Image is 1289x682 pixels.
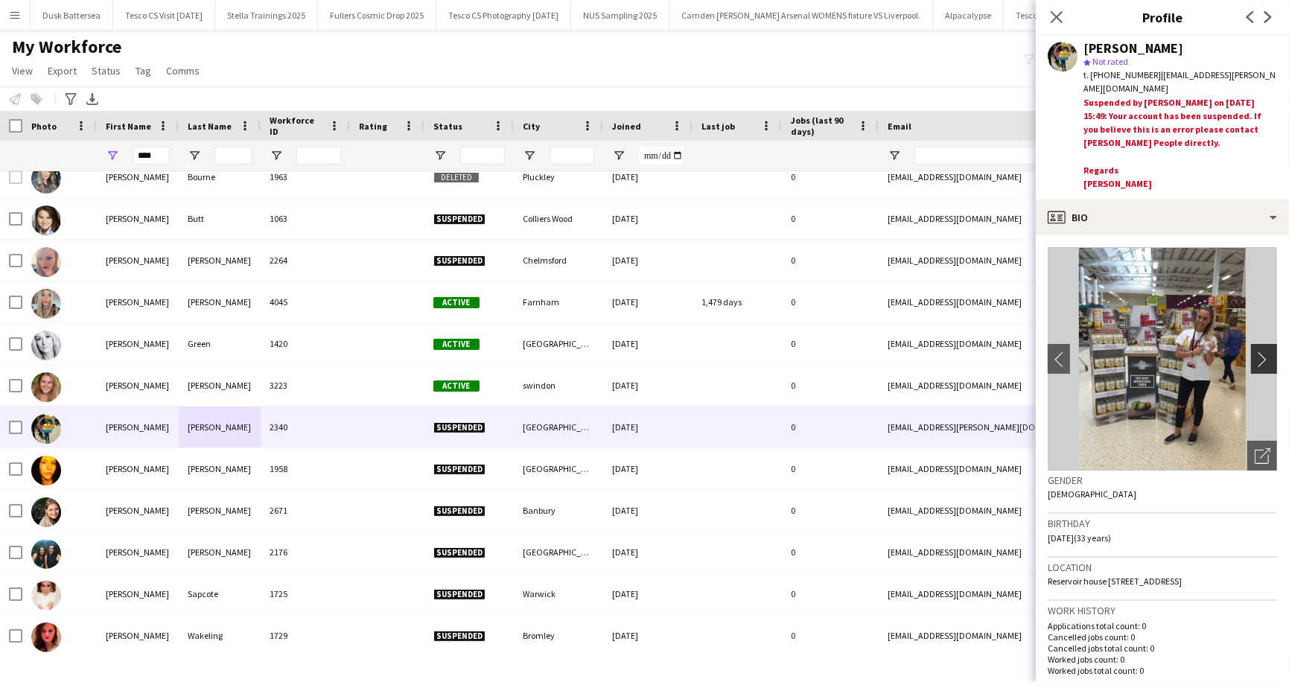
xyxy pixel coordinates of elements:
[433,464,486,475] span: Suspended
[48,64,77,77] span: Export
[514,490,603,531] div: Banbury
[433,589,486,600] span: Suspended
[879,615,1177,656] div: [EMAIL_ADDRESS][DOMAIN_NAME]
[1048,474,1277,487] h3: Gender
[433,121,462,132] span: Status
[914,147,1168,165] input: Email Filter Input
[879,281,1177,322] div: [EMAIL_ADDRESS][DOMAIN_NAME]
[782,240,879,281] div: 0
[179,198,261,239] div: Butt
[261,365,350,406] div: 3223
[97,532,179,573] div: [PERSON_NAME]
[179,240,261,281] div: [PERSON_NAME]
[603,490,693,531] div: [DATE]
[318,1,436,30] button: Fullers Cosmic Drop 2025
[261,532,350,573] div: 2176
[31,121,57,132] span: Photo
[179,532,261,573] div: [PERSON_NAME]
[179,323,261,364] div: Green
[603,323,693,364] div: [DATE]
[433,172,480,183] span: Deleted
[879,323,1177,364] div: [EMAIL_ADDRESS][DOMAIN_NAME]
[1083,42,1183,55] div: [PERSON_NAME]
[433,631,486,642] span: Suspended
[97,448,179,489] div: [PERSON_NAME]
[1048,247,1277,471] img: Crew avatar or photo
[701,121,735,132] span: Last job
[215,1,318,30] button: Stella Trainings 2025
[31,539,61,569] img: Georgina Meredith
[97,240,179,281] div: [PERSON_NAME]
[1036,200,1289,235] div: Bio
[31,331,61,360] img: Georgina Green
[136,64,151,77] span: Tag
[782,156,879,197] div: 0
[514,281,603,322] div: Farnham
[261,198,350,239] div: 1063
[523,121,540,132] span: City
[782,532,879,573] div: 0
[514,573,603,614] div: Warwick
[31,289,61,319] img: Georgina Denton
[106,121,151,132] span: First Name
[86,61,127,80] a: Status
[97,407,179,447] div: [PERSON_NAME]
[261,573,350,614] div: 1725
[31,581,61,611] img: Georgina Sapcote
[97,573,179,614] div: [PERSON_NAME]
[179,490,261,531] div: [PERSON_NAME]
[603,448,693,489] div: [DATE]
[133,147,170,165] input: First Name Filter Input
[514,615,603,656] div: Bromley
[97,281,179,322] div: [PERSON_NAME]
[188,121,232,132] span: Last Name
[888,149,901,162] button: Open Filter Menu
[514,448,603,489] div: [GEOGRAPHIC_DATA]
[514,156,603,197] div: Pluckley
[1048,576,1182,587] span: Reservoir house [STREET_ADDRESS]
[31,205,61,235] img: Georgina Butt
[879,448,1177,489] div: [EMAIL_ADDRESS][DOMAIN_NAME]
[514,323,603,364] div: [GEOGRAPHIC_DATA]
[1048,631,1277,643] p: Cancelled jobs count: 0
[261,240,350,281] div: 2264
[1048,654,1277,665] p: Worked jobs count: 0
[603,198,693,239] div: [DATE]
[261,448,350,489] div: 1958
[1048,643,1277,654] p: Cancelled jobs total count: 0
[782,407,879,447] div: 0
[782,490,879,531] div: 0
[603,615,693,656] div: [DATE]
[97,615,179,656] div: [PERSON_NAME]
[879,407,1177,447] div: [EMAIL_ADDRESS][PERSON_NAME][DOMAIN_NAME]
[261,615,350,656] div: 1729
[31,372,61,402] img: Georgina Hendry
[1048,620,1277,631] p: Applications total count: 0
[179,156,261,197] div: Bourne
[113,1,215,30] button: Tesco CS Visit [DATE]
[97,323,179,364] div: [PERSON_NAME]
[42,61,83,80] a: Export
[433,422,486,433] span: Suspended
[6,61,39,80] a: View
[179,448,261,489] div: [PERSON_NAME]
[1004,1,1139,30] button: Tesco CS Photography [DATE]
[669,1,933,30] button: Camden [PERSON_NAME] Arsenal WOMENS fixture VS Liverpool.
[97,156,179,197] div: [PERSON_NAME]
[179,407,261,447] div: [PERSON_NAME]
[433,255,486,267] span: Suspended
[1048,488,1136,500] span: [DEMOGRAPHIC_DATA]
[639,147,684,165] input: Joined Filter Input
[31,164,61,194] img: Georgina Bourne
[782,281,879,322] div: 0
[97,198,179,239] div: [PERSON_NAME]
[514,240,603,281] div: Chelmsford
[550,147,594,165] input: City Filter Input
[106,149,119,162] button: Open Filter Menu
[270,149,283,162] button: Open Filter Menu
[879,573,1177,614] div: [EMAIL_ADDRESS][DOMAIN_NAME]
[514,365,603,406] div: swindon
[782,198,879,239] div: 0
[612,121,641,132] span: Joined
[1083,69,1161,80] span: t. [PHONE_NUMBER]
